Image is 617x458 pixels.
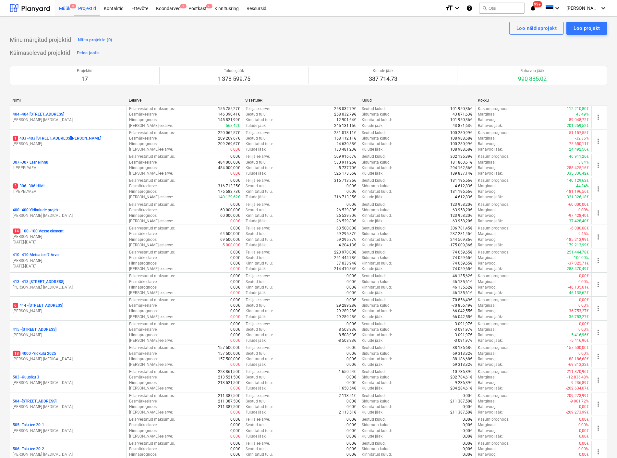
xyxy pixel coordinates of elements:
p: -63 958,20€ [452,207,473,213]
span: 3 [70,4,76,8]
p: Kasumiprognoos : [478,154,510,159]
p: 509 916,67€ [334,154,356,159]
p: 244 509,86€ [451,237,473,242]
p: 0,00€ [230,226,240,231]
p: Rahavoo jääk [518,68,547,74]
p: Kinnitatud tulu : [246,213,273,218]
p: 258 032,79€ [334,106,356,112]
p: 316 713,35€ [334,178,356,183]
span: 1 [13,136,18,141]
iframe: Chat Widget [585,427,617,458]
div: 184000 -Yldkulu 2025[PERSON_NAME] [MEDICAL_DATA] [13,351,124,362]
div: Eelarve [129,98,240,103]
p: Kinnitatud kulud : [362,189,392,194]
p: 158 112,11€ [334,136,356,141]
p: 0,00€ [346,202,356,207]
p: 145 821,99€ [218,117,240,123]
p: 201 259,52€ [567,123,589,129]
p: -26 529,80€ [335,218,356,224]
p: Rahavoog : [478,189,497,194]
p: 43 871,63€ [453,112,473,117]
p: Rahavoog : [478,213,497,218]
p: Eelarvestatud maksumus : [129,154,175,159]
div: 1403 -403 [STREET_ADDRESS][PERSON_NAME][PERSON_NAME] [13,136,124,147]
p: 140 129,62€ [218,194,240,200]
p: 44,24% [576,183,589,189]
p: Rahavoo jääk : [478,171,503,176]
i: keyboard_arrow_down [599,4,607,12]
p: Sidumata kulud : [362,207,391,213]
p: 306 - 306 Hiidi [13,183,44,189]
p: I. PEPELYAEV [13,165,124,171]
p: Seotud kulud : [362,130,386,136]
p: 100 280,99€ [451,141,473,147]
p: 108 988,68€ [451,136,473,141]
p: [PERSON_NAME] [MEDICAL_DATA] [13,117,124,123]
span: more_vert [594,161,602,169]
p: [PERSON_NAME] [13,258,124,264]
span: more_vert [594,185,602,193]
p: Eelarvestatud maksumus : [129,226,175,231]
p: 414 - [STREET_ADDRESS] [13,303,63,308]
p: Kinnitatud tulu : [246,237,273,242]
p: Tellija eelarve : [246,202,270,207]
div: Sissetulek [245,98,357,103]
p: 133 481,23€ [334,147,356,152]
p: -237 281,45€ [450,231,473,237]
p: Tulude jääk : [246,171,267,176]
p: Seotud tulu : [246,112,267,117]
p: 321 326,18€ [567,194,589,200]
p: Hinnaprognoos : [129,117,158,123]
p: [PERSON_NAME]-eelarve : [129,242,173,248]
p: 335 336,42€ [567,171,589,176]
p: Kulude jääk : [362,194,383,200]
p: Eelarvestatud maksumus : [129,178,175,183]
p: 505 - Talu tee 20-1 [13,422,44,428]
p: [PERSON_NAME]-eelarve : [129,171,173,176]
p: 530 911,26€ [334,160,356,165]
div: Loo näidisprojekt [516,24,557,32]
p: Tellija eelarve : [246,154,270,159]
p: Tulude jääk : [246,194,267,200]
p: Rahavoog : [478,141,497,147]
p: 503 - Kuusiku 3 [13,375,39,380]
i: format_size [445,4,453,12]
span: 3 [13,183,18,189]
p: Eesmärkeelarve : [129,160,158,165]
i: keyboard_arrow_down [453,4,461,12]
p: Rahavoog : [478,117,497,123]
p: Kinnitatud tulu : [246,189,273,194]
p: [DATE] - [DATE] [13,264,124,269]
div: Kulud [361,98,473,103]
p: 4 204,13€ [339,242,356,248]
p: Kulude jääk : [362,218,383,224]
p: Tulude jääk : [246,147,267,152]
span: more_vert [594,209,602,217]
p: 220 062,57€ [218,130,240,136]
p: Kasumiprognoos : [478,106,510,112]
span: more_vert [594,424,602,432]
p: [PERSON_NAME]-eelarve : [129,194,173,200]
p: -89 048,72€ [568,117,589,123]
p: 258 032,79€ [334,112,356,117]
p: Minu märgitud projektid [10,36,71,44]
i: notifications [530,4,536,12]
p: -5 000,00€ [222,242,240,248]
p: Eelarvestatud maksumus : [129,130,175,136]
p: -4 612,83€ [454,183,473,189]
button: Loo projekt [566,22,607,35]
p: Marginaal : [478,207,497,213]
p: -6 000,00€ [570,226,589,231]
p: Kasumiprognoos : [478,178,510,183]
p: 306 781,45€ [451,226,473,231]
p: Rahavoog : [478,165,497,171]
p: Tellija eelarve : [246,178,270,183]
div: 6414 -[STREET_ADDRESS][PERSON_NAME] [13,303,124,314]
p: Sidumata kulud : [362,112,391,117]
p: 0,00€ [230,147,240,152]
div: 14100 -100 Vesse element[PERSON_NAME][DATE]-[DATE] [13,229,124,245]
span: 9+ [206,4,212,8]
span: more_vert [594,304,602,312]
p: 0,00% [578,207,589,213]
p: 123 958,20€ [451,213,473,218]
